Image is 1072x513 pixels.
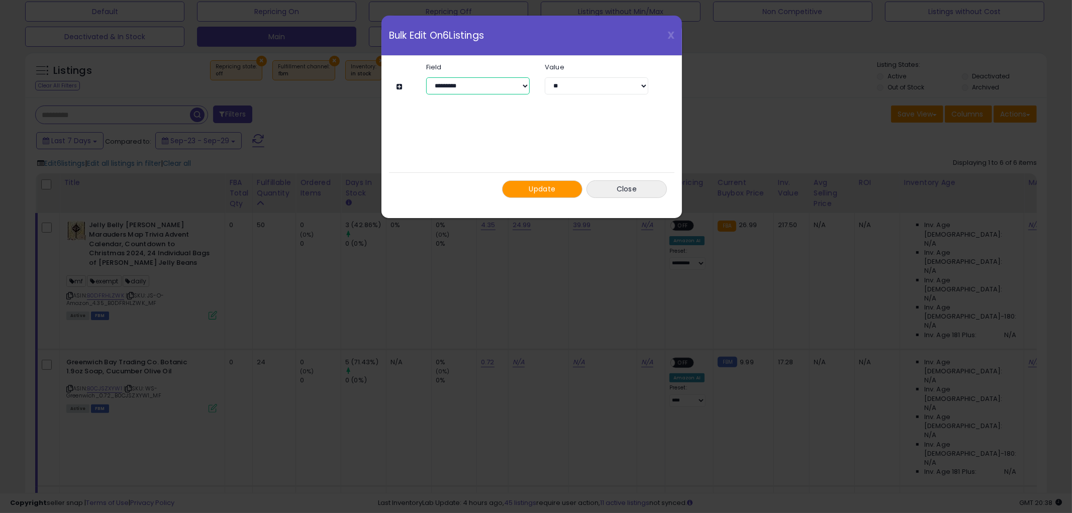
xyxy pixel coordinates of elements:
[419,64,537,70] label: Field
[529,184,556,194] span: Update
[389,31,484,40] span: Bulk Edit On 6 Listings
[587,180,667,198] button: Close
[537,64,656,70] label: Value
[667,28,674,42] span: X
